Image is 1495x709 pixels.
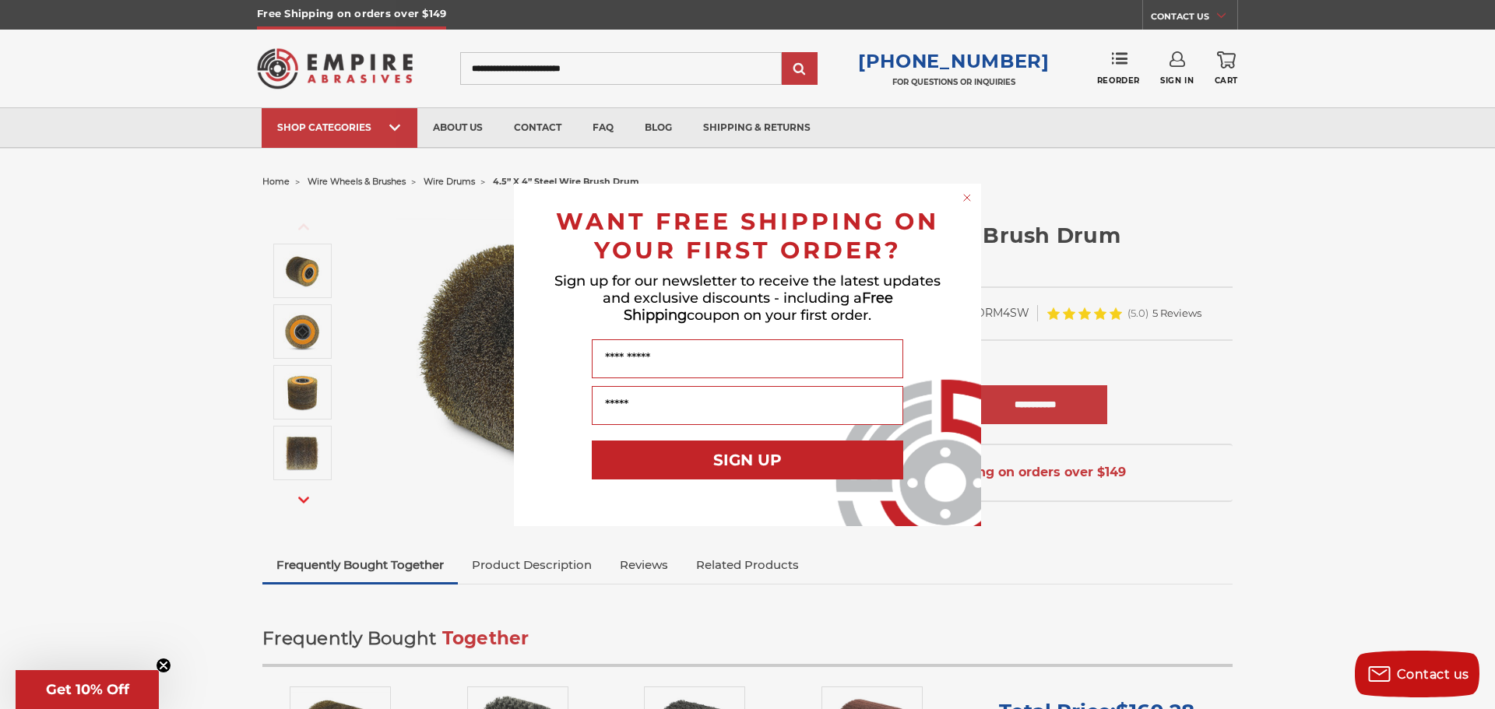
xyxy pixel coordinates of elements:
[592,440,903,479] button: SIGN UP
[46,681,129,698] span: Get 10% Off
[156,658,171,673] button: Close teaser
[554,272,941,324] span: Sign up for our newsletter to receive the latest updates and exclusive discounts - including a co...
[1355,651,1479,697] button: Contact us
[1397,667,1469,682] span: Contact us
[959,190,975,205] button: Close dialog
[556,207,939,265] span: WANT FREE SHIPPING ON YOUR FIRST ORDER?
[624,290,893,324] span: Free Shipping
[16,670,159,709] div: Get 10% OffClose teaser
